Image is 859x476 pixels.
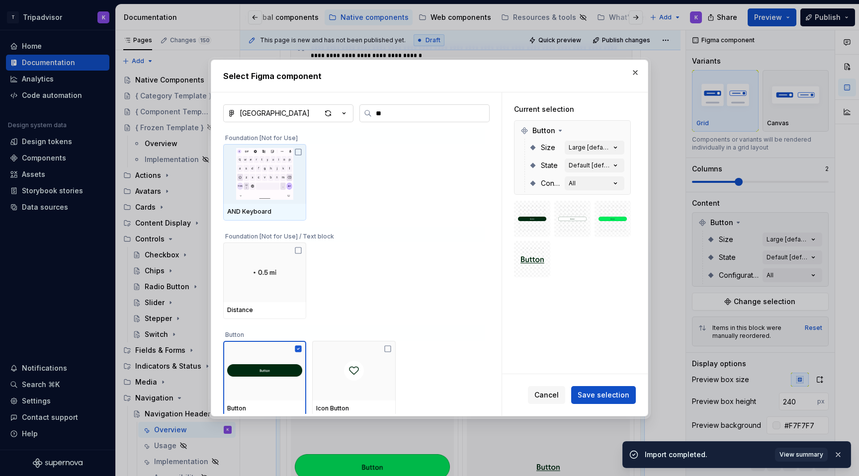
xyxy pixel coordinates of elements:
[223,104,353,122] button: [GEOGRAPHIC_DATA]
[227,306,302,314] div: Distance
[645,450,769,460] div: Import completed.
[569,161,610,169] div: Default [default]
[223,128,485,144] div: Foundation [Not for Use]
[565,159,624,172] button: Default [default]
[565,176,624,190] button: All
[565,141,624,155] button: Large [default]
[514,104,631,114] div: Current selection
[569,179,576,187] div: All
[223,70,636,82] h2: Select Figma component
[775,448,828,462] button: View summary
[541,178,561,188] span: Configuration
[578,390,629,400] span: Save selection
[227,208,302,216] div: AND Keyboard
[528,386,565,404] button: Cancel
[571,386,636,404] button: Save selection
[779,451,823,459] span: View summary
[223,325,485,341] div: Button
[516,123,628,139] div: Button
[316,404,391,412] div: Icon Button
[534,390,559,400] span: Cancel
[532,126,555,136] span: Button
[541,160,558,170] span: State
[569,144,610,152] div: Large [default]
[223,227,485,242] div: Foundation [Not for Use] / Text block
[227,404,302,412] div: Button
[240,108,310,118] div: [GEOGRAPHIC_DATA]
[541,143,555,153] span: Size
